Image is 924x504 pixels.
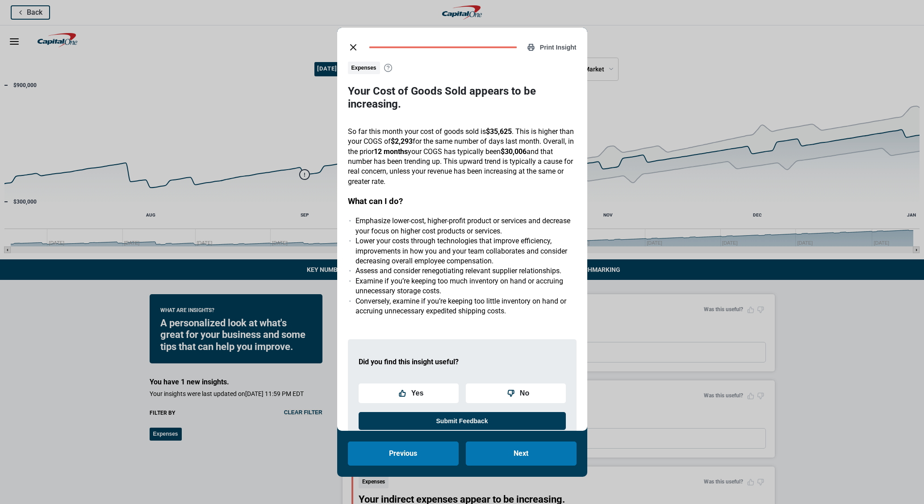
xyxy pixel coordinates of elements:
button: Expenses [348,62,393,75]
strong: $30,006 [501,147,527,156]
button: No [466,383,566,403]
li: Assess and consider renegotiating relevant supplier relationships. [355,266,577,276]
h3: What can I do? [348,196,577,207]
strong: $2,293 [391,137,413,146]
button: Submit Feedback [359,412,566,430]
button: Previous [348,442,459,466]
button: Print Insight [517,44,577,51]
h3: Your Cost of Goods Sold appears to be increasing. [348,85,577,111]
li: Lower your costs through technologies that improve efficiency, improvements in how you and your t... [355,236,577,266]
strong: $35,625 [486,127,512,136]
button: Next [466,442,577,466]
li: Conversely, examine if you’re keeping too little inventory on hand or accruing unnecessary expedi... [355,296,577,317]
p: So far this month your cost of goods sold is . This is higher than your COGS of for the same numb... [348,127,577,187]
li: Examine if you’re keeping too much inventory on hand or accruing unnecessary storage costs. [355,276,577,296]
button: close dialog [344,38,362,56]
span: Expenses [348,62,380,75]
button: Yes [359,383,459,403]
li: Emphasize lower-cost, higher-profit product or services and decrease your focus on higher cost pr... [355,216,577,236]
strong: Did you find this insight useful? [359,358,459,366]
strong: 12 months [374,147,408,156]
